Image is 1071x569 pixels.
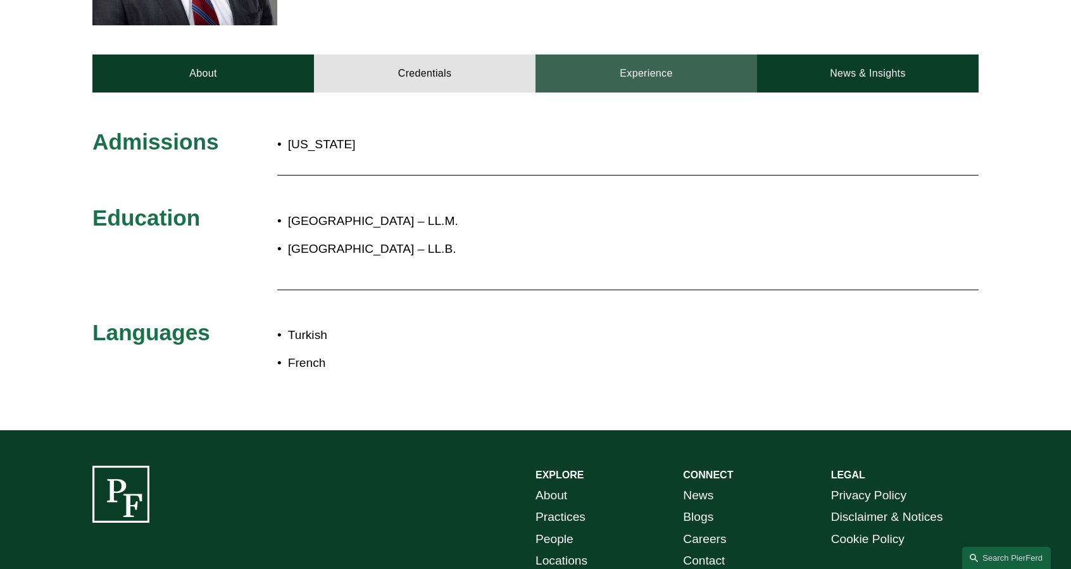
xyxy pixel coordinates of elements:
span: Admissions [92,129,218,154]
a: News [683,485,713,507]
a: Disclaimer & Notices [831,506,943,528]
span: Languages [92,320,210,345]
strong: CONNECT [683,470,733,480]
p: [US_STATE] [288,134,610,156]
a: About [92,54,314,93]
a: Privacy Policy [831,485,906,507]
strong: LEGAL [831,470,865,480]
p: Turkish [288,324,868,347]
span: Education [92,205,200,230]
p: [GEOGRAPHIC_DATA] – LL.M. [288,210,868,233]
p: French [288,352,868,374]
a: Experience [535,54,757,93]
a: About [535,485,567,507]
a: Careers [683,528,726,551]
a: Blogs [683,506,713,528]
a: Cookie Policy [831,528,905,551]
a: Practices [535,506,586,528]
a: Credentials [314,54,535,93]
a: News & Insights [757,54,979,93]
strong: EXPLORE [535,470,584,480]
p: [GEOGRAPHIC_DATA] – LL.B. [288,238,868,260]
a: People [535,528,573,551]
a: Search this site [962,547,1051,569]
